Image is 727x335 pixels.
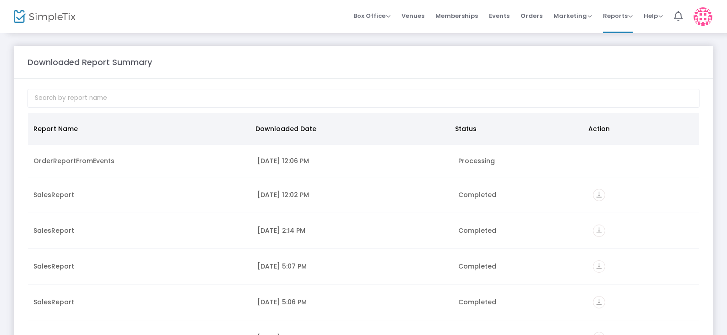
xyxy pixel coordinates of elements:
span: Help [644,11,663,20]
span: Reports [603,11,633,20]
i: vertical_align_bottom [593,296,605,308]
th: Downloaded Date [250,113,450,145]
div: Completed [458,190,581,199]
input: Search by report name [27,89,700,108]
th: Action [583,113,694,145]
div: 8/21/2025 2:14 PM [257,226,448,235]
div: SalesReport [33,297,246,307]
span: Memberships [435,4,478,27]
div: Completed [458,262,581,271]
th: Status [450,113,583,145]
div: https://go.SimpleTix.com/rh5tn [593,225,694,237]
a: vertical_align_bottom [593,192,605,201]
div: https://go.SimpleTix.com/52luw [593,296,694,308]
span: Orders [521,4,543,27]
i: vertical_align_bottom [593,260,605,273]
span: Events [489,4,510,27]
div: Completed [458,226,581,235]
span: Box Office [353,11,391,20]
i: vertical_align_bottom [593,189,605,201]
a: vertical_align_bottom [593,227,605,236]
div: SalesReport [33,190,246,199]
div: SalesReport [33,226,246,235]
div: https://go.SimpleTix.com/iprox [593,260,694,273]
div: 8/26/2025 12:02 PM [257,190,448,199]
div: OrderReportFromEvents [33,156,246,165]
m-panel-title: Downloaded Report Summary [27,56,152,68]
div: https://go.SimpleTix.com/267se [593,189,694,201]
i: vertical_align_bottom [593,225,605,237]
span: Marketing [553,11,592,20]
a: vertical_align_bottom [593,263,605,272]
div: 8/26/2025 12:06 PM [257,156,448,165]
div: 8/4/2025 5:07 PM [257,262,448,271]
div: Completed [458,297,581,307]
div: Processing [458,156,581,165]
span: Venues [401,4,424,27]
div: 8/4/2025 5:06 PM [257,297,448,307]
a: vertical_align_bottom [593,299,605,308]
div: SalesReport [33,262,246,271]
th: Report Name [28,113,250,145]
